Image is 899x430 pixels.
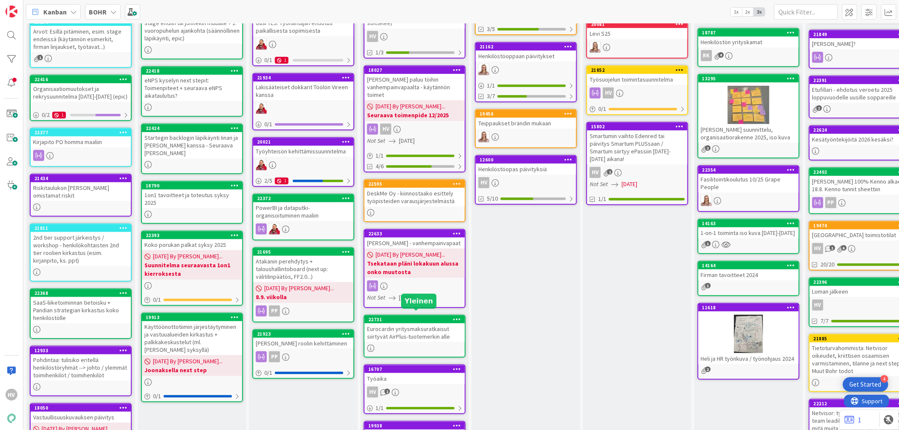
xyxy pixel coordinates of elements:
[587,123,687,130] div: 15802
[31,289,131,323] div: 22368SaaS-liiketoiminnan tietoisku + Pandian strategian kirkastus koko henkilöstölle
[698,262,799,269] div: 14164
[718,52,724,58] span: 4
[475,42,577,102] a: 21162Henkilöstöoppaan päivityksetIH1/13/7
[31,347,131,381] div: 12933Pohdintaa: tulisiko eritellä henkilöstöryhmät --> johto / ylemmät toimihenkilöt / toimihenkilöt
[825,197,837,208] div: PP
[142,67,242,101] div: 22418eNPS kyselyn next stepit: Toimenpiteet + seuraava eNPS aikataulutus?
[30,174,132,217] a: 21434Riskitaulukon [PERSON_NAME] omistamat riskit
[698,220,799,227] div: 14163
[253,175,353,186] div: 2/51
[31,224,131,266] div: 218112nd tier support järkeistys / workshop - henkilökohtaisten 2nd tier roolien kirkastus (esim....
[598,105,606,113] span: 0 / 1
[705,241,711,246] span: 1
[586,122,688,205] a: 15802Smartumin vaihto Edenred tai päivitys Smartum PLUSsaan / Smartum siirtyy ePassiin [DATE]-[DA...
[253,82,353,100] div: Lakisääteiset dokkarit Töölön Vireen kanssa
[698,262,799,280] div: 14164Firman tavoitteet 2024
[257,139,353,145] div: 20021
[478,64,489,75] img: IH
[31,129,131,147] div: 22377Kirjapito PO homma maaliin
[586,20,688,59] a: 20081Levi S25IH
[476,118,576,129] div: Teippaukset brändin mukaan
[821,260,835,269] span: 20/20
[480,111,576,117] div: 19456
[812,300,823,311] div: HV
[364,315,466,358] a: 22731Eurocardin yritysmaksuratkaisut siirtyvät AirPlus-tuotemerkin alle
[590,42,601,53] img: IH
[705,145,711,151] span: 2
[264,120,272,129] span: 0 / 1
[365,31,465,42] div: HV
[253,159,353,170] div: JS
[380,124,391,135] div: HV
[141,231,243,306] a: 22393Koko porukan palkat syksy 2025[DATE] By [PERSON_NAME]...Suunnitelma seuraavasta 1on1 kierrok...
[256,293,351,301] b: 8.9. viikolla
[257,195,353,201] div: 22372
[31,232,131,266] div: 2nd tier support järkeistys / workshop - henkilökohtaisten 2nd tier roolien kirkastus (esim. kirj...
[701,50,712,61] div: RK
[698,220,799,238] div: 141631-on-1 toiminta iso kuva [DATE]-[DATE]
[34,76,131,82] div: 22416
[817,105,822,111] span: 1
[587,130,687,164] div: Smartumin vaihto Edenred tai päivitys Smartum PLUSsaan / Smartum siirtyy ePassiin [DATE]-[DATE] a...
[18,1,39,11] span: Support
[368,231,465,237] div: 22633
[603,88,614,99] div: HV
[698,269,799,280] div: Firman tavoitteet 2024
[264,284,334,293] span: [DATE] By [PERSON_NAME]...
[253,248,353,256] div: 21695
[256,103,267,114] img: JS
[376,102,445,111] span: [DATE] By [PERSON_NAME]...
[364,179,466,222] a: 22595DeskMe Oy - kiinnostaako esittely työpisteiden varausjärjestelmästä
[141,313,243,402] a: 19913Käyttöönottotiimin järjestäytyminen ja vastuualueiden kirkastus + palkkakeskustelut (ml. [PE...
[702,167,799,173] div: 22354
[821,317,829,325] span: 7/7
[146,183,242,189] div: 18790
[364,229,466,308] a: 22633[PERSON_NAME] - vanhempainvapaat[DATE] By [PERSON_NAME]...Tsekataan pläni lokakuun alussa on...
[89,8,107,16] b: BOHR
[264,176,272,185] span: 2 / 5
[399,293,415,302] span: [DATE]
[31,224,131,232] div: 21811
[269,223,280,235] img: JS
[698,353,799,364] div: Heli ja HR työnkuva / työnohjaus 2024
[476,164,576,175] div: Henkilöstöopas päivityksiä
[591,67,687,73] div: 21852
[376,162,384,171] span: 4/6
[365,238,465,249] div: [PERSON_NAME] - vanhempainvapaat
[30,17,132,68] a: 13296Arvot: Esillä pitäminen, esim. stage endeissä (käytännön esimerkit, firman linjaukset, työta...
[476,80,576,91] div: 1/1
[365,365,465,384] div: 16707Työaika
[253,256,353,282] div: Atakanin perehdytys + taloushallintoboard (next up: välitilinpäätös, FF2.0...)
[365,150,465,161] div: 1/1
[698,29,799,48] div: 18787Henkilöstön yrityskamat
[142,294,242,305] div: 0/1
[698,166,799,174] div: 22354
[698,29,799,37] div: 18787
[698,124,799,143] div: [PERSON_NAME] suunnittelu, organisaatiorakenne 2025, iso kuva
[587,42,687,53] div: IH
[587,74,687,85] div: Työsuojelun toimintasuunnitelma
[142,182,242,190] div: 18790
[264,56,272,65] span: 0 / 1
[253,195,353,221] div: 22372PowerBI ja dataputki-organisoituminen maaliin
[368,181,465,187] div: 22595
[142,321,242,355] div: Käyttöönottotiimin järjestäytyminen ja vastuualueiden kirkastus + palkkakeskustelut (ml. [PERSON_...
[142,132,242,158] div: Startegin backlogin läpikäynti Iinan ja [PERSON_NAME] kanssa - Seuraava [PERSON_NAME]
[42,110,50,119] span: 0 / 2
[252,329,354,379] a: 21923[PERSON_NAME] roolin kehittäminenPP0/1
[31,289,131,297] div: 22368
[30,346,132,396] a: 12933Pohdintaa: tulisiko eritellä henkilöstöryhmät --> johto / ylemmät toimihenkilöt / toimihenkilöt
[153,357,223,366] span: [DATE] By [PERSON_NAME]...
[142,190,242,208] div: 1on1 tavoitteet ja toteutus syksy 2025
[153,295,161,304] span: 0 / 1
[367,31,378,42] div: HV
[478,177,489,188] div: HV
[253,223,353,235] div: JS
[476,156,576,164] div: 12600
[31,136,131,147] div: Kirjapito PO homma maaliin
[587,20,687,39] div: 20081Levi S25
[253,17,353,36] div: Uusi TES: Työnantajan ehdotus paikallisesta sopimisesta
[476,110,576,118] div: 19456
[30,75,132,121] a: 22416Organisaatiomuutokset ja rekrysuunnitelma [DATE]-[DATE] (epic)0/21
[253,39,353,50] div: JS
